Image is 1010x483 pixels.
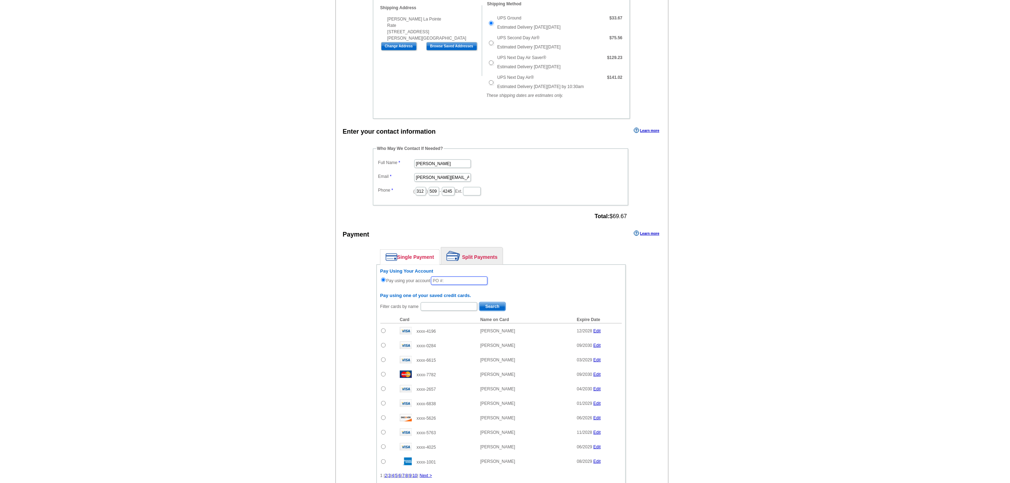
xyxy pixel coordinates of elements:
th: Card [396,316,477,324]
span: Estimated Delivery [DATE][DATE] [497,25,561,30]
a: Next > [420,473,432,478]
a: Split Payments [441,248,503,264]
label: Full Name [378,159,414,166]
span: xxxx-4196 [416,329,436,334]
span: $69.67 [595,213,627,220]
legend: Who May We Contact If Needed? [376,145,444,152]
img: visa.gif [400,400,412,407]
a: Edit [594,415,601,420]
dd: ( ) - Ext. [376,185,625,196]
img: single-payment.png [386,253,397,261]
input: PO #: [431,277,488,285]
span: Estimated Delivery [DATE][DATE] by 10:30am [497,84,584,89]
img: visa.gif [400,342,412,349]
a: Edit [594,459,601,464]
h6: Pay Using Your Account [380,268,622,274]
span: [PERSON_NAME] [480,328,515,333]
div: [PERSON_NAME] La Pointe Rate [STREET_ADDRESS] [PERSON_NAME][GEOGRAPHIC_DATA] [380,16,482,41]
a: Edit [594,328,601,333]
img: disc.gif [400,414,412,421]
th: Expire Date [573,316,622,324]
img: mast.gif [400,371,412,378]
label: Filter cards by name [380,303,419,310]
label: UPS Next Day Air Saver® [497,54,546,61]
span: 06/2026 [577,415,592,420]
span: 09/2030 [577,372,592,377]
strong: $141.02 [607,75,622,80]
span: xxxx-2657 [416,387,436,392]
h6: Pay using one of your saved credit cards. [380,293,622,298]
a: 9 [409,473,411,478]
a: 8 [406,473,408,478]
a: Learn more [634,128,659,133]
label: UPS Next Day Air® [497,74,534,81]
a: 4 [392,473,394,478]
a: Single Payment [380,250,439,264]
span: [PERSON_NAME] [480,372,515,377]
img: visa.gif [400,356,412,363]
input: Browse Saved Addresses [426,42,477,51]
span: 06/2029 [577,444,592,449]
span: [PERSON_NAME] [480,430,515,435]
a: 3 [388,473,391,478]
span: Estimated Delivery [DATE][DATE] [497,64,561,69]
span: Search [479,302,506,311]
span: [PERSON_NAME] [480,459,515,464]
img: amex.gif [400,458,412,465]
strong: $33.67 [609,16,623,21]
span: xxxx-5763 [416,430,436,435]
div: 1 | | | | | | | | | | [380,472,622,479]
label: Email [378,173,414,180]
a: Edit [594,343,601,348]
span: [PERSON_NAME] [480,444,515,449]
img: visa.gif [400,385,412,392]
span: xxxx-6615 [416,358,436,363]
a: Edit [594,444,601,449]
span: xxxx-7782 [416,372,436,377]
span: 12/2028 [577,328,592,333]
input: Change Address [381,42,417,51]
th: Name on Card [477,316,573,324]
span: 04/2030 [577,386,592,391]
div: Payment [343,230,369,239]
div: Enter your contact information [343,127,436,136]
span: xxxx-0284 [416,343,436,348]
a: Edit [594,357,601,362]
strong: $75.56 [609,35,623,40]
span: [PERSON_NAME] [480,415,515,420]
a: Edit [594,372,601,377]
span: [PERSON_NAME] [480,401,515,406]
button: Search [479,302,506,311]
span: 08/2029 [577,459,592,464]
span: 09/2030 [577,343,592,348]
a: Edit [594,430,601,435]
a: Edit [594,401,601,406]
div: Pay using your account [380,268,622,286]
span: 11/2028 [577,430,592,435]
iframe: LiveChat chat widget [869,319,1010,483]
span: [PERSON_NAME] [480,343,515,348]
label: UPS Second Day Air® [497,35,540,41]
span: [PERSON_NAME] [480,386,515,391]
a: 5 [395,473,398,478]
span: xxxx-1001 [416,460,436,465]
label: UPS Ground [497,15,521,21]
img: visa.gif [400,443,412,450]
strong: Total: [595,213,609,219]
a: 10 [413,473,417,478]
h4: Shipping Address [380,5,482,10]
span: Estimated Delivery [DATE][DATE] [497,45,561,50]
strong: $129.23 [607,55,622,60]
span: [PERSON_NAME] [480,357,515,362]
label: Phone [378,187,414,193]
span: xxxx-6838 [416,401,436,406]
img: split-payment.png [446,251,460,261]
span: xxxx-4025 [416,445,436,450]
img: visa.gif [400,429,412,436]
a: 7 [402,473,405,478]
a: Learn more [634,231,659,236]
img: visa.gif [400,327,412,334]
legend: Shipping Method [486,1,522,7]
a: 2 [385,473,387,478]
em: These shipping dates are estimates only. [486,93,563,98]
